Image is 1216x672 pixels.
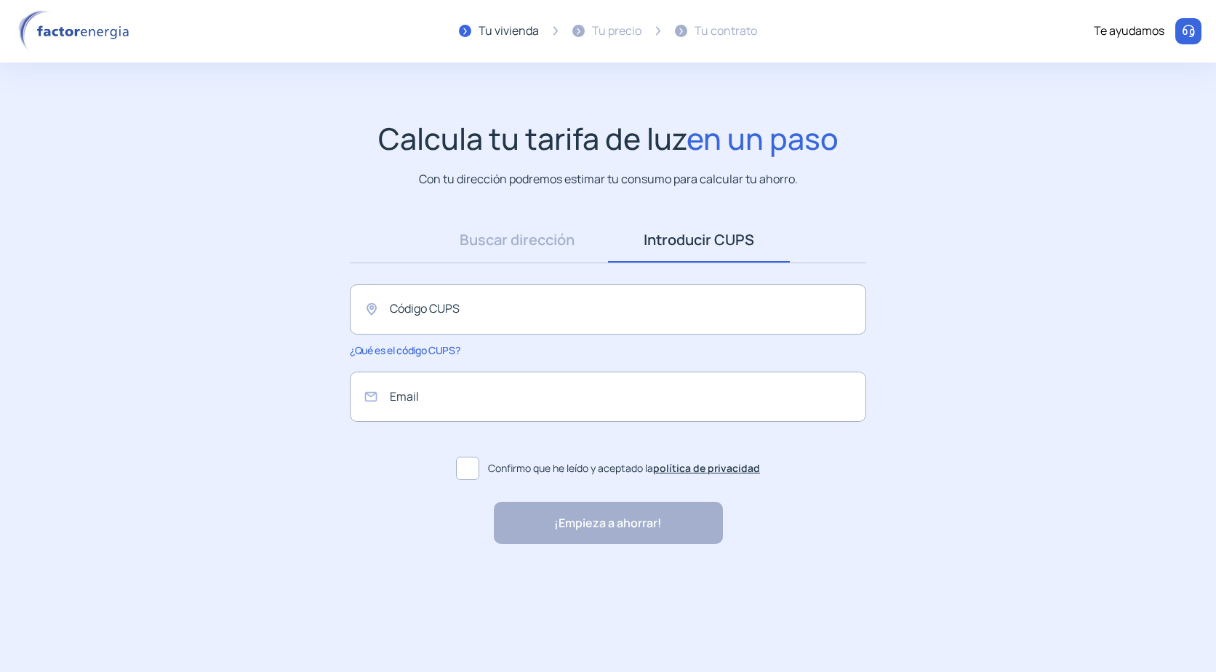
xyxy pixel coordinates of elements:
[378,121,839,156] h1: Calcula tu tarifa de luz
[1094,22,1164,41] div: Te ayudamos
[426,217,608,263] a: Buscar dirección
[15,10,138,52] img: logo factor
[653,461,760,475] a: política de privacidad
[419,170,798,188] p: Con tu dirección podremos estimar tu consumo para calcular tu ahorro.
[479,22,539,41] div: Tu vivienda
[1181,24,1196,39] img: llamar
[350,343,460,357] span: ¿Qué es el código CUPS?
[687,118,839,159] span: en un paso
[608,217,790,263] a: Introducir CUPS
[695,22,757,41] div: Tu contrato
[488,460,760,476] span: Confirmo que he leído y aceptado la
[592,22,641,41] div: Tu precio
